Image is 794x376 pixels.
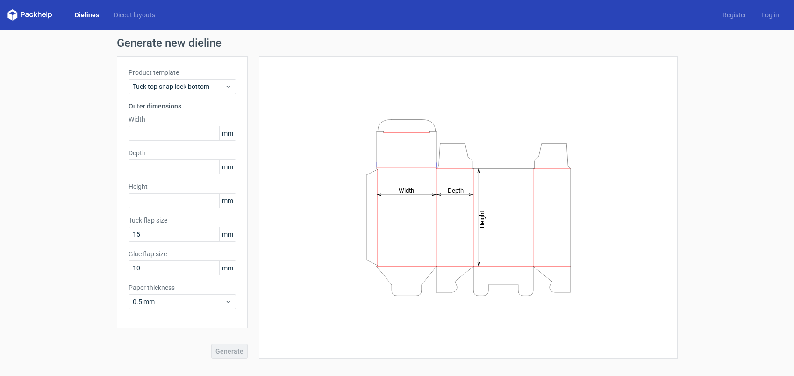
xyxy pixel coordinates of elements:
[129,115,236,124] label: Width
[129,101,236,111] h3: Outer dimensions
[219,194,236,208] span: mm
[133,297,225,306] span: 0.5 mm
[129,249,236,259] label: Glue flap size
[129,216,236,225] label: Tuck flap size
[479,210,486,228] tspan: Height
[219,160,236,174] span: mm
[715,10,754,20] a: Register
[129,68,236,77] label: Product template
[133,82,225,91] span: Tuck top snap lock bottom
[219,261,236,275] span: mm
[219,126,236,140] span: mm
[129,148,236,158] label: Depth
[129,182,236,191] label: Height
[107,10,163,20] a: Diecut layouts
[754,10,787,20] a: Log in
[448,187,464,194] tspan: Depth
[67,10,107,20] a: Dielines
[219,227,236,241] span: mm
[129,283,236,292] label: Paper thickness
[117,37,678,49] h1: Generate new dieline
[398,187,414,194] tspan: Width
